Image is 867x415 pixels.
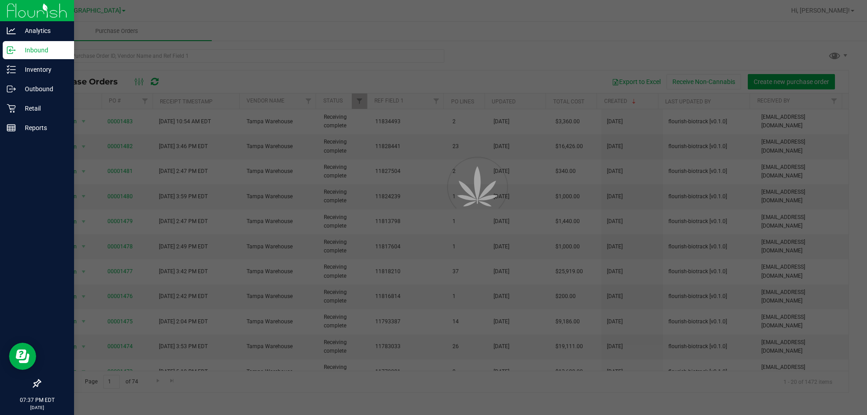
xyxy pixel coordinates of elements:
[9,343,36,370] iframe: Resource center
[16,64,70,75] p: Inventory
[7,84,16,93] inline-svg: Outbound
[16,103,70,114] p: Retail
[4,396,70,404] p: 07:37 PM EDT
[16,84,70,94] p: Outbound
[7,104,16,113] inline-svg: Retail
[4,404,70,411] p: [DATE]
[7,65,16,74] inline-svg: Inventory
[16,25,70,36] p: Analytics
[7,46,16,55] inline-svg: Inbound
[7,123,16,132] inline-svg: Reports
[16,122,70,133] p: Reports
[7,26,16,35] inline-svg: Analytics
[16,45,70,56] p: Inbound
